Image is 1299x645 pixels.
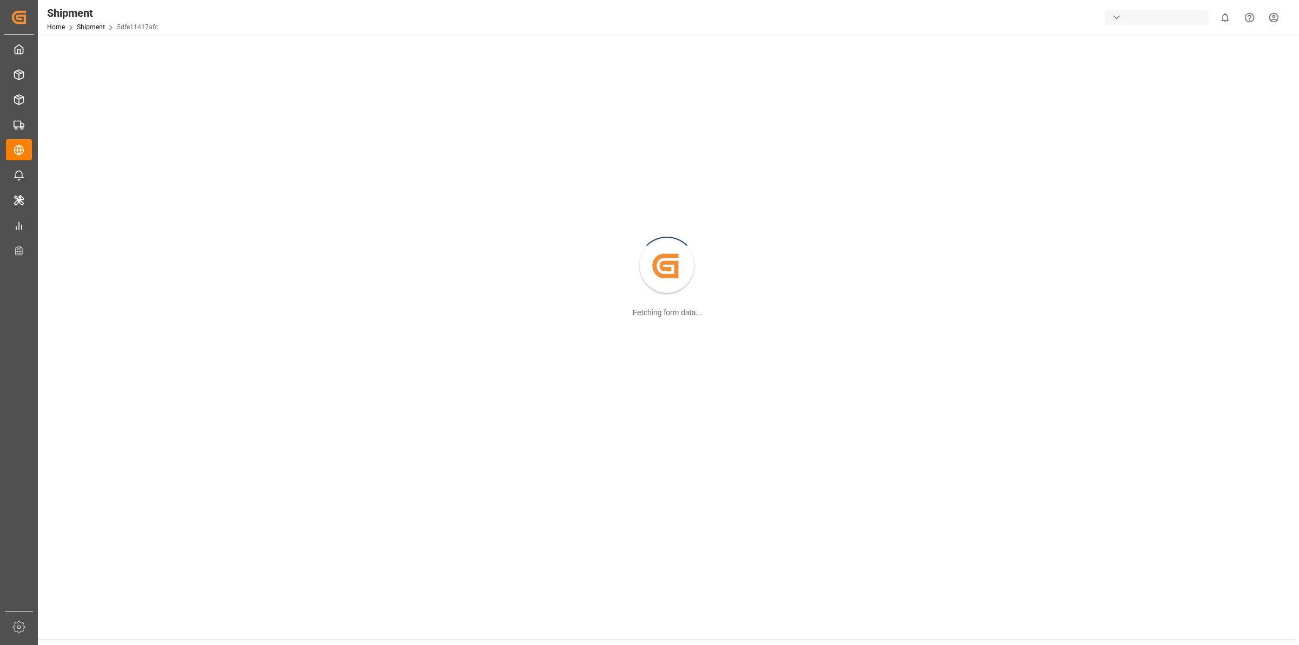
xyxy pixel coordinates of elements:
[47,5,158,21] div: Shipment
[47,23,65,31] a: Home
[77,23,105,31] a: Shipment
[633,307,702,318] div: Fetching form data...
[1237,5,1262,30] button: Help Center
[1213,5,1237,30] button: show 0 new notifications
